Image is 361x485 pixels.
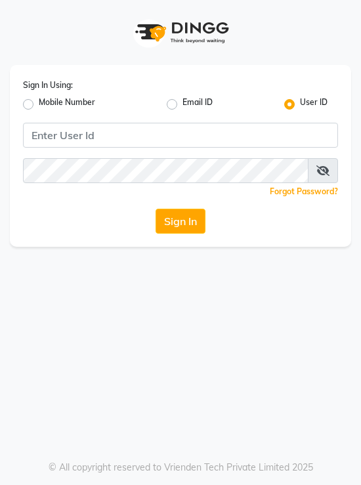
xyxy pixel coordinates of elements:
[156,209,205,234] button: Sign In
[23,158,308,183] input: Username
[270,186,338,196] a: Forgot Password?
[182,96,213,112] label: Email ID
[23,123,338,148] input: Username
[39,96,95,112] label: Mobile Number
[128,13,233,52] img: logo1.svg
[300,96,328,112] label: User ID
[23,79,73,91] label: Sign In Using:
